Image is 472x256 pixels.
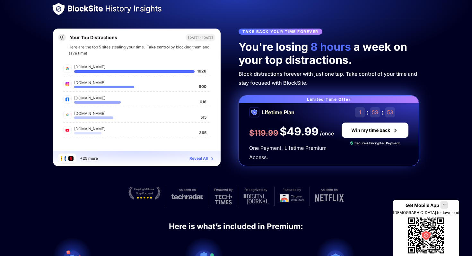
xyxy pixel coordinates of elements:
div: [DOMAIN_NAME] [74,110,198,116]
div: As seen on [179,187,196,193]
div: Reveal All [189,155,208,162]
span: Take control [145,45,170,49]
div: [DATE] - [DATE] [186,34,215,41]
img: insights-lp-checkmark-green.svg [350,141,353,145]
img: chevron-down-black.svg [441,202,447,208]
img: favicons [66,98,69,101]
div: [DOMAIN_NAME] [74,64,195,70]
div: 1628 [197,68,206,73]
div: Take Back Your Time Forever [239,29,322,35]
img: stay-focus.svg [128,187,161,200]
div: +25 more [80,155,98,161]
div: 59 [370,107,380,117]
div: You're losing a week on your top distractions. [239,40,419,67]
img: favicons [66,128,69,132]
div: Get Mobile App [406,202,439,208]
img: favicons [66,113,69,117]
img: FlyWheel_qr_code.svg [406,215,447,256]
img: favicons [66,82,69,86]
div: Here are the top 5 sites stealing your time. by blocking them and save time! [53,44,221,57]
img: blocksite-logo-white-text.svg [68,5,162,13]
div: Lifetime Plan [262,108,294,117]
img: chevron-right-black-insights.svg [391,126,399,134]
div: Recognized by [245,187,267,193]
div: Featured by [283,187,301,193]
img: insights-lp-offer-logo.png [249,107,259,117]
div: Block distractions forever with just one tap. Take control of your time and stay focused with Blo... [239,69,419,88]
img: insights-lp-extra-sites.png [58,153,76,164]
div: 800 [199,83,206,88]
div: As seen on [321,187,338,193]
div: 53 [385,107,395,117]
div: Featured by [214,187,233,193]
div: $49.99 [280,125,319,138]
img: techradar.svg [171,194,204,200]
div: 1 [355,107,365,117]
div: Secure & Encrypted Payment [354,141,400,146]
div: 515 [200,114,206,119]
div: Limited Time Offer [239,96,419,103]
div: : [366,108,369,116]
img: google-chrome-store.png [280,194,304,202]
div: One Payment. Lifetime Premium Access. [249,143,334,162]
div: $119.99 [249,128,278,138]
div: : [381,108,384,116]
div: Win my time back [351,128,390,133]
img: insights-lp-cta.svg [209,155,215,162]
span: 8 hours [308,40,354,53]
div: [DOMAIN_NAME] [74,95,197,101]
div: Here is what’s included in Premium: [169,221,303,232]
div: 365 [199,130,206,134]
div: 616 [200,99,206,104]
div: Your Top Distractions [70,35,117,40]
div: [DOMAIN_NAME] [74,126,197,132]
img: digital-journal.svg [243,194,269,205]
img: favicons [66,67,69,71]
img: netflix.svg [315,194,344,202]
div: [DOMAIN_NAME] [74,80,196,86]
div: [DEMOGRAPHIC_DATA] to download [393,210,459,215]
img: blocksite-logo-white.svg [52,3,65,15]
img: lp-magnifier.svg [58,34,66,41]
img: techtimes.svg [215,194,232,205]
div: /once [320,129,334,138]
